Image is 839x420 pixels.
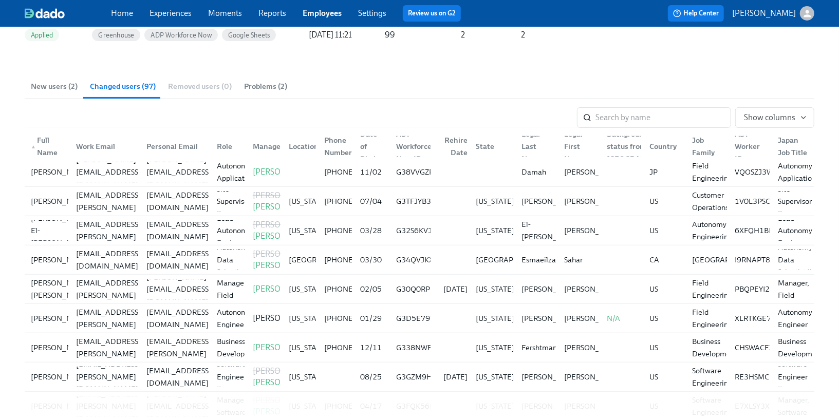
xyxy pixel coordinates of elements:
[146,247,211,272] div: [EMAIL_ADDRESS][DOMAIN_NAME]
[253,219,316,231] p: [PERSON_NAME]
[253,201,316,213] p: [PERSON_NAME]
[253,166,316,178] p: [PERSON_NAME]
[90,81,156,92] span: Changed users (97)
[285,140,323,152] div: Location
[289,283,327,295] div: [US_STATE]
[289,224,327,237] div: [US_STATE]
[521,195,582,207] div: [PERSON_NAME]
[668,5,724,22] button: Help Center
[31,81,78,92] span: New users (2)
[146,218,211,243] div: [EMAIL_ADDRESS][DOMAIN_NAME]
[431,136,472,157] div: Rehire Date
[735,224,780,237] div: 6XFQH1BML
[31,212,91,249] div: [PERSON_NAME] El-[PERSON_NAME]
[396,371,476,383] div: G3GZM9HW3CJH0ZTN
[324,195,391,207] div: [PHONE_NUMBER]
[360,254,384,266] div: 03/30
[778,212,812,249] div: Lead Autonomy Engineer
[472,140,514,152] div: State
[217,358,247,395] div: Software Engineer II
[649,224,680,237] div: US
[521,341,557,354] div: Fershtman
[521,283,582,295] div: [PERSON_NAME]
[281,136,316,157] div: Location
[208,8,242,18] a: Moments
[25,8,65,18] img: dado
[77,154,141,190] div: [PERSON_NAME][EMAIL_ADDRESS][DOMAIN_NAME]
[217,183,251,220] div: Site Supervisor II
[217,241,251,278] div: Autonomy Data Scientist II
[673,8,719,18] span: Help Center
[217,323,262,372] div: Principal Business Development Manager
[111,8,133,18] a: Home
[320,134,356,159] div: Phone Number
[517,128,556,165] div: Legal Last Name
[693,277,733,301] div: Field Engineering
[142,140,209,152] div: Personal Email
[258,8,286,18] a: Reports
[778,183,812,220] div: Site Supervisor II
[253,313,316,324] p: [PERSON_NAME]
[731,128,770,165] div: ADP Worker ID
[72,140,139,152] div: Work Email
[31,312,91,324] div: [PERSON_NAME]
[684,136,727,157] div: Job Family
[253,249,316,260] p: [PERSON_NAME]
[249,140,288,152] div: Manager
[396,166,471,178] div: G38VVGZPFMPT21ZF
[146,323,211,372] div: [PERSON_NAME][EMAIL_ADDRESS][PERSON_NAME][DOMAIN_NAME]
[324,224,391,237] div: [PHONE_NUMBER]
[27,136,68,157] div: ▲Full Name
[244,81,287,92] span: Problems (2)
[396,283,474,295] div: G30Q0RPK2F7P8GWA
[564,283,624,295] div: [PERSON_NAME]
[693,365,733,389] div: Software Engineering
[77,247,141,272] div: [EMAIL_ADDRESS][DOMAIN_NAME]
[521,312,582,324] div: [PERSON_NAME]
[564,312,624,324] div: [PERSON_NAME]
[309,29,352,41] div: [DATE] 11:21
[253,366,316,377] p: [PERSON_NAME]
[603,128,688,165] div: Background check status from [GEOGRAPHIC_DATA]
[352,136,388,157] div: Date of Birth
[513,136,556,157] div: Legal Last Name
[213,140,245,152] div: Role
[31,341,91,354] div: [PERSON_NAME]
[461,29,465,41] div: 2
[360,371,384,383] div: 08/25
[385,29,395,41] div: 99
[778,264,818,314] div: Senior Manager, Field Engineering
[732,6,814,21] button: [PERSON_NAME]
[396,254,472,266] div: G34QVJKX5WZV94CP
[778,294,812,343] div: Site Autonomy Engineer II
[735,341,778,354] div: CHSWACF27
[688,134,727,159] div: Job Family
[253,190,316,201] p: [PERSON_NAME]
[476,224,515,237] div: [US_STATE]
[146,189,211,214] div: [EMAIL_ADDRESS][DOMAIN_NAME]
[649,254,680,266] div: CA
[31,277,91,301] div: [PERSON_NAME] [PERSON_NAME]
[774,134,812,159] div: Japan Job Title
[324,312,391,324] div: [PHONE_NUMBER]
[217,147,258,197] div: Field Autonomy Applications Engineer
[564,341,624,354] div: [PERSON_NAME]
[146,154,211,190] div: [PERSON_NAME][EMAIL_ADDRESS][DOMAIN_NAME]
[476,195,515,207] div: [US_STATE]
[253,231,316,242] p: [PERSON_NAME]
[735,312,778,324] div: XLRTKGE7W
[735,166,779,178] div: VQOSZJ3WN
[727,136,770,157] div: ADP Worker ID
[222,31,276,39] span: Google Sheets
[641,136,684,157] div: Country
[360,341,384,354] div: 12/11
[289,312,327,324] div: [US_STATE]
[396,312,471,324] div: G3D5E79TR79KKJ2H
[324,254,391,266] div: [PHONE_NUMBER]
[778,147,819,197] div: Field Autonomy Applications Engineer
[595,107,731,128] input: Search by name
[289,254,364,266] div: [GEOGRAPHIC_DATA]
[521,218,582,243] div: El-[PERSON_NAME]
[408,8,456,18] a: Review us on G2
[31,166,91,178] div: [PERSON_NAME]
